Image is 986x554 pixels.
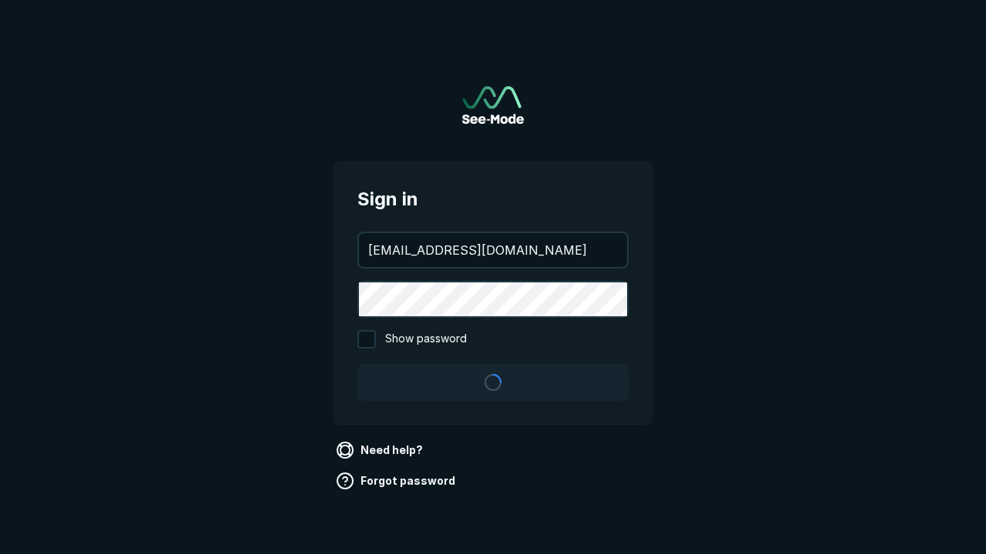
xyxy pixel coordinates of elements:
a: Go to sign in [462,86,524,124]
img: See-Mode Logo [462,86,524,124]
span: Sign in [357,185,629,213]
a: Need help? [333,438,429,462]
a: Forgot password [333,469,461,493]
span: Show password [385,330,467,349]
input: your@email.com [359,233,627,267]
